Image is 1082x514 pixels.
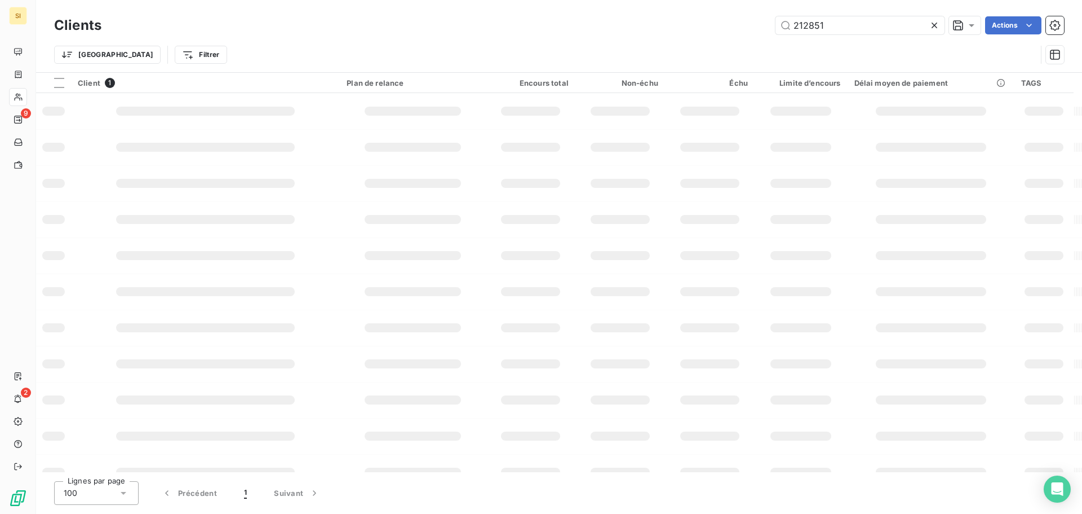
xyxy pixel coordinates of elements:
button: Suivant [260,481,334,505]
div: Encours total [493,78,569,87]
div: Limite d’encours [761,78,841,87]
span: 1 [244,487,247,499]
button: Précédent [148,481,230,505]
span: 100 [64,487,77,499]
div: TAGS [1021,78,1067,87]
button: Filtrer [175,46,227,64]
div: Délai moyen de paiement [854,78,1008,87]
span: 1 [105,78,115,88]
span: Client [78,78,100,87]
div: Non-échu [582,78,658,87]
div: Open Intercom Messenger [1044,476,1071,503]
div: Échu [672,78,748,87]
button: [GEOGRAPHIC_DATA] [54,46,161,64]
img: Logo LeanPay [9,489,27,507]
h3: Clients [54,15,101,36]
span: 9 [21,108,31,118]
input: Rechercher [775,16,944,34]
div: Plan de relance [347,78,479,87]
a: 9 [9,111,26,129]
button: Actions [985,16,1041,34]
button: 1 [230,481,260,505]
div: SI [9,7,27,25]
span: 2 [21,388,31,398]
